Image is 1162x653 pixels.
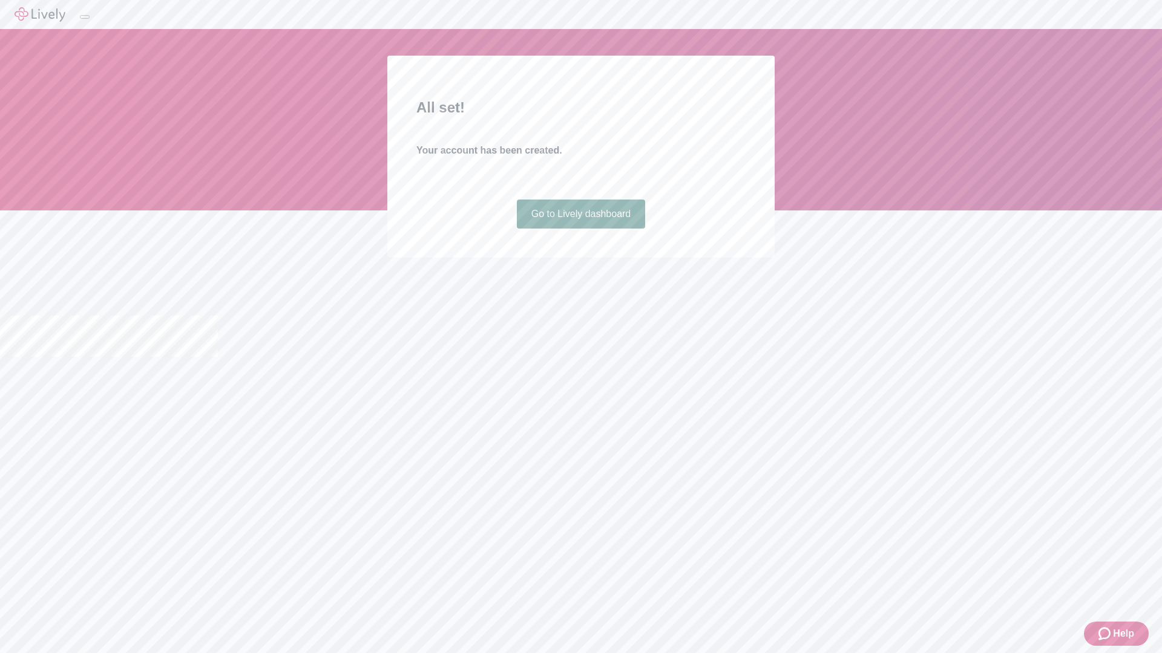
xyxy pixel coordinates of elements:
[15,7,65,22] img: Lively
[1098,626,1113,641] svg: Zendesk support icon
[1084,622,1149,646] button: Zendesk support iconHelp
[416,97,746,119] h2: All set!
[416,143,746,158] h4: Your account has been created.
[517,200,646,229] a: Go to Lively dashboard
[1113,626,1134,641] span: Help
[80,15,90,19] button: Log out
